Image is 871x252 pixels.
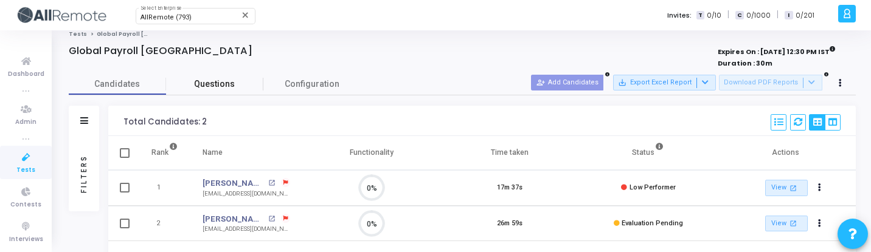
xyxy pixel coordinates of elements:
[78,107,89,240] div: Filters
[707,10,721,21] span: 0/10
[765,180,808,196] a: View
[765,216,808,232] a: View
[718,58,772,68] strong: Duration : 30m
[15,3,106,27] img: logo
[809,114,841,131] div: View Options
[139,136,190,170] th: Rank
[203,225,290,234] div: [EMAIL_ADDRESS][DOMAIN_NAME]
[613,75,716,90] button: Export Excel Report
[491,146,529,159] div: Time taken
[667,10,692,21] label: Invites:
[69,30,856,38] nav: breadcrumb
[241,10,251,20] mat-icon: Clear
[746,10,771,21] span: 0/1000
[203,146,223,159] div: Name
[69,45,252,57] h4: Global Payroll [GEOGRAPHIC_DATA]
[735,11,743,20] span: C
[536,78,545,87] mat-icon: person_add_alt
[579,136,717,170] th: Status
[9,234,43,245] span: Interviews
[497,183,522,193] div: 17m 37s
[268,216,275,222] mat-icon: open_in_new
[788,218,799,228] mat-icon: open_in_new
[811,180,828,197] button: Actions
[497,219,522,229] div: 26m 59s
[69,30,87,38] a: Tests
[285,78,339,90] span: Configuration
[718,136,856,170] th: Actions
[139,206,190,242] td: 2
[139,170,190,206] td: 1
[727,9,729,21] span: |
[719,75,822,90] button: Download PDF Reports
[718,44,836,57] strong: Expires On : [DATE] 12:30 PM IST
[630,183,676,191] span: Low Performer
[203,177,265,189] a: [PERSON_NAME]
[785,11,793,20] span: I
[123,117,207,127] div: Total Candidates: 2
[141,13,192,21] span: AllRemote (793)
[777,9,779,21] span: |
[796,10,814,21] span: 0/201
[618,78,626,87] mat-icon: save_alt
[531,75,603,90] button: Add Candidates
[97,30,204,38] span: Global Payroll [GEOGRAPHIC_DATA]
[788,183,799,193] mat-icon: open_in_new
[696,11,704,20] span: T
[622,219,683,227] span: Evaluation Pending
[811,215,828,232] button: Actions
[8,69,44,80] span: Dashboard
[16,165,35,175] span: Tests
[10,200,41,210] span: Contests
[268,180,275,186] mat-icon: open_in_new
[166,78,263,90] span: Questions
[69,78,166,90] span: Candidates
[203,189,290,199] div: [EMAIL_ADDRESS][DOMAIN_NAME]
[15,117,36,128] span: Admin
[203,213,265,225] a: [PERSON_NAME]
[302,136,440,170] th: Functionality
